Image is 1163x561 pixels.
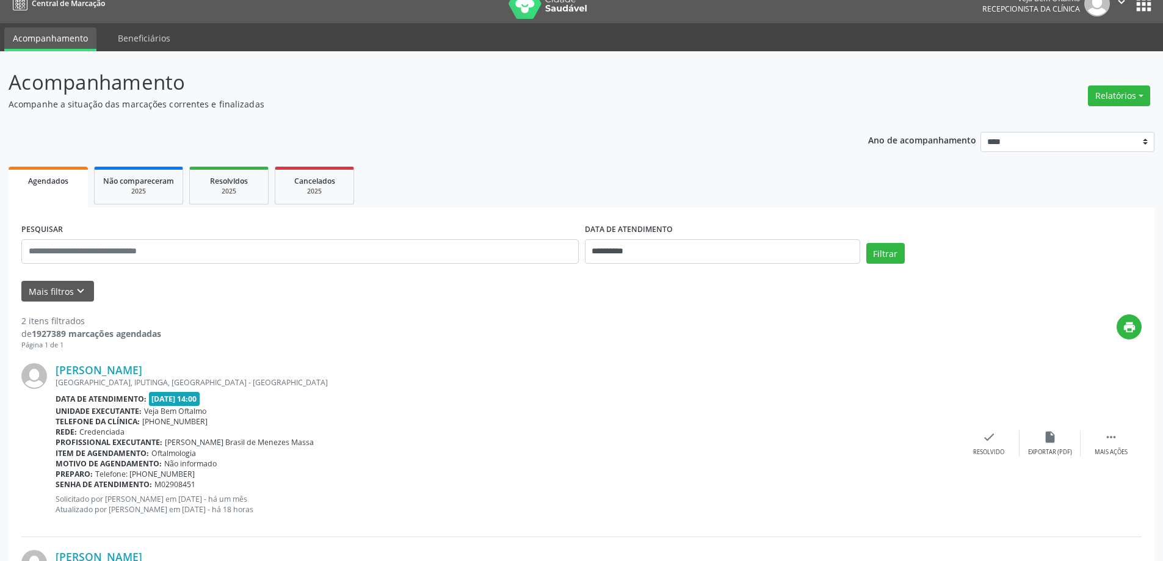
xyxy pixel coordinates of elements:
[56,416,140,427] b: Telefone da clínica:
[1043,430,1057,444] i: insert_drive_file
[149,392,200,406] span: [DATE] 14:00
[79,427,125,437] span: Credenciada
[1104,430,1118,444] i: 
[151,448,196,458] span: Oftalmologia
[32,328,161,339] strong: 1927389 marcações agendadas
[21,363,47,389] img: img
[56,448,149,458] b: Item de agendamento:
[982,430,996,444] i: check
[142,416,208,427] span: [PHONE_NUMBER]
[294,176,335,186] span: Cancelados
[284,187,345,196] div: 2025
[9,98,811,110] p: Acompanhe a situação das marcações correntes e finalizadas
[21,220,63,239] label: PESQUISAR
[982,4,1080,14] span: Recepcionista da clínica
[868,132,976,147] p: Ano de acompanhamento
[74,284,87,298] i: keyboard_arrow_down
[21,340,161,350] div: Página 1 de 1
[56,458,162,469] b: Motivo de agendamento:
[103,187,174,196] div: 2025
[56,494,958,515] p: Solicitado por [PERSON_NAME] em [DATE] - há um mês Atualizado por [PERSON_NAME] em [DATE] - há 18...
[1123,320,1136,334] i: print
[164,458,217,469] span: Não informado
[165,437,314,447] span: [PERSON_NAME] Brasil de Menezes Massa
[1088,85,1150,106] button: Relatórios
[154,479,195,490] span: M02908451
[103,176,174,186] span: Não compareceram
[56,377,958,388] div: [GEOGRAPHIC_DATA], IPUTINGA, [GEOGRAPHIC_DATA] - [GEOGRAPHIC_DATA]
[28,176,68,186] span: Agendados
[4,27,96,51] a: Acompanhamento
[866,243,905,264] button: Filtrar
[9,67,811,98] p: Acompanhamento
[1028,448,1072,457] div: Exportar (PDF)
[56,437,162,447] b: Profissional executante:
[109,27,179,49] a: Beneficiários
[144,406,206,416] span: Veja Bem Oftalmo
[21,281,94,302] button: Mais filtroskeyboard_arrow_down
[973,448,1004,457] div: Resolvido
[210,176,248,186] span: Resolvidos
[56,394,147,404] b: Data de atendimento:
[56,363,142,377] a: [PERSON_NAME]
[585,220,673,239] label: DATA DE ATENDIMENTO
[56,406,142,416] b: Unidade executante:
[198,187,259,196] div: 2025
[56,427,77,437] b: Rede:
[1117,314,1142,339] button: print
[21,327,161,340] div: de
[21,314,161,327] div: 2 itens filtrados
[56,469,93,479] b: Preparo:
[95,469,195,479] span: Telefone: [PHONE_NUMBER]
[56,479,152,490] b: Senha de atendimento:
[1095,448,1128,457] div: Mais ações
